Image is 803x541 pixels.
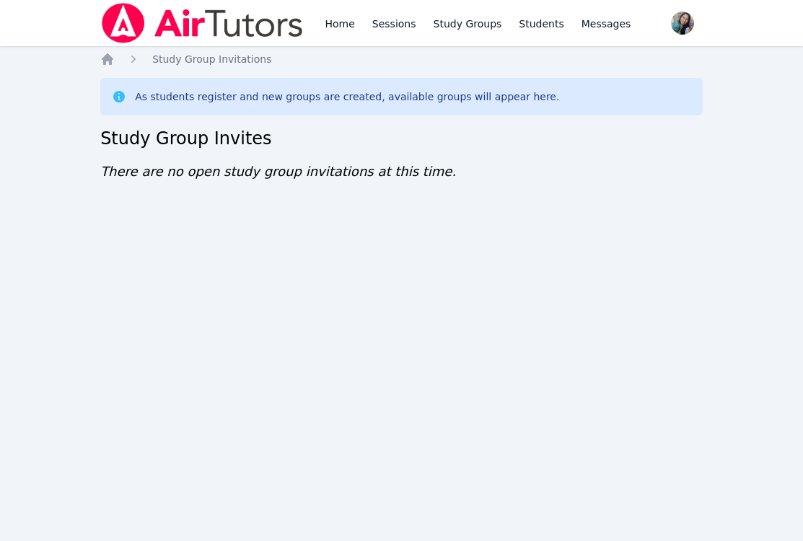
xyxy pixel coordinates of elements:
[100,127,703,150] h2: Study Group Invites
[100,164,456,179] span: There are no open study group invitations at this time.
[135,89,559,104] div: As students register and new groups are created, available groups will appear here.
[152,53,271,65] span: Study Group Invitations
[100,52,703,66] nav: Breadcrumb
[152,52,271,66] a: Study Group Invitations
[100,3,304,43] img: Air Tutors
[582,17,631,31] span: Messages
